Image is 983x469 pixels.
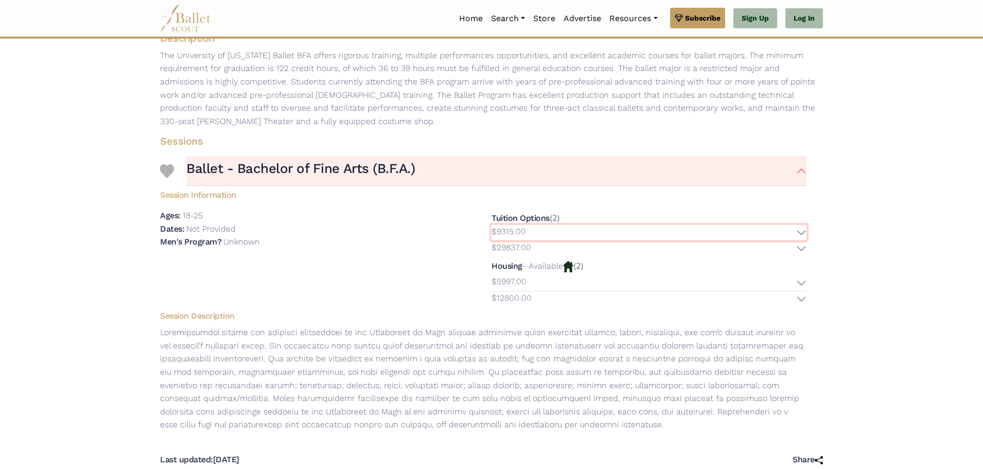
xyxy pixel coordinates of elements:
[152,49,831,128] p: The University of [US_STATE] Ballet BFA offers rigorous training, multiple performances opportuni...
[491,241,806,257] button: $29837.00
[160,455,213,464] span: Last updated:
[183,211,203,220] p: 18-25
[522,261,563,271] p: - Available
[160,164,174,178] img: Heart
[563,261,573,272] img: Housing Available
[186,224,236,234] p: Not Provided
[785,8,823,29] a: Log In
[491,259,806,307] div: (2)
[491,213,550,223] h5: Tuition Options
[186,156,806,186] button: Ballet - Bachelor of Fine Arts (B.F.A.)
[733,8,777,29] a: Sign Up
[685,12,721,24] span: Subscribe
[491,291,532,305] p: $12800.00
[491,212,806,257] div: (2)
[491,225,806,241] button: $9315.00
[559,8,605,29] a: Advertise
[152,134,815,148] h4: Sessions
[160,455,239,465] h5: [DATE]
[675,12,683,24] img: gem.svg
[186,160,415,178] h3: Ballet - Bachelor of Fine Arts (B.F.A.)
[152,326,815,431] p: Loremipsumdol sitame con adipisci elitseddoei te inc Utlaboreet do Magn aliquae adminimve quisn e...
[160,211,181,220] h5: Ages:
[491,291,806,307] button: $12800.00
[160,237,221,247] h5: Men's Program?
[223,237,260,247] p: Unknown
[152,186,815,201] h5: Session Information
[491,275,526,288] p: $5997.00
[455,8,487,29] a: Home
[491,261,522,271] h5: Housing
[491,275,806,291] button: $5997.00
[605,8,661,29] a: Resources
[793,455,823,465] h5: Share
[670,8,725,28] a: Subscribe
[491,225,526,238] p: $9315.00
[160,224,184,234] h5: Dates:
[487,8,529,29] a: Search
[529,8,559,29] a: Store
[491,241,531,254] p: $29837.00
[152,311,815,322] h5: Session Description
